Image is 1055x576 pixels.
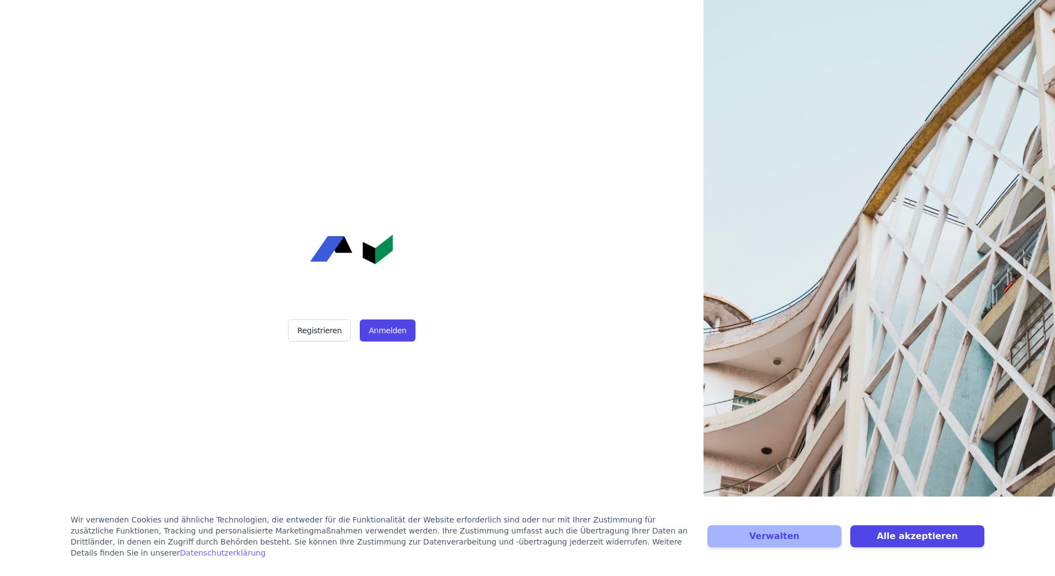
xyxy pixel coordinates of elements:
[310,234,393,264] img: Concular
[288,319,351,342] button: Registrieren
[707,525,841,547] button: Verwalten
[360,319,415,342] button: Anmelden
[850,525,984,547] button: Alle akzeptieren
[180,548,265,557] a: Datenschutzerklärung
[71,514,694,558] div: Wir verwenden Cookies und ähnliche Technologien, die entweder für die Funktionalität der Website ...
